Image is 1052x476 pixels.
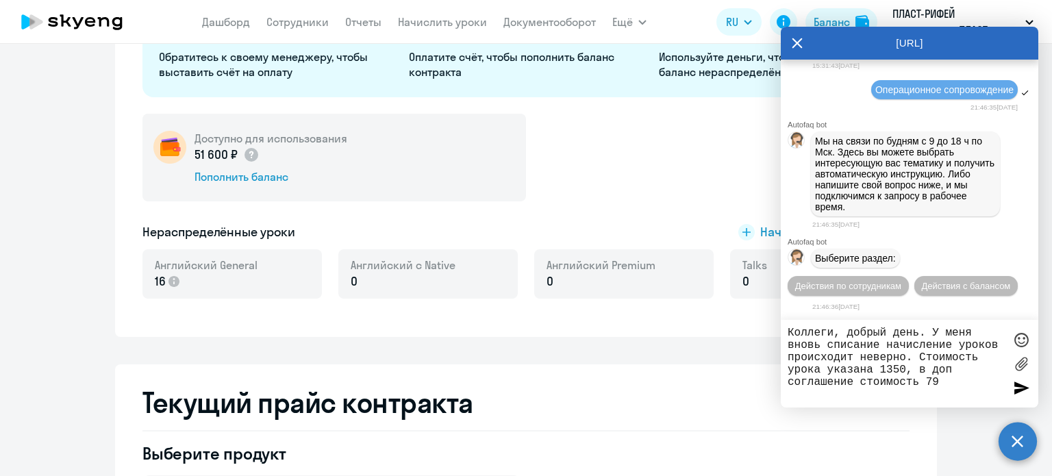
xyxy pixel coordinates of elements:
[195,131,347,146] h5: Доступно для использования
[142,442,521,464] h4: Выберите продукт
[195,169,347,184] div: Пополнить баланс
[153,131,186,164] img: wallet-circle.png
[892,5,1020,38] p: ПЛАСТ-РИФЕЙ предоплата, ПЛАСТ-РИФЕЙ, ООО
[855,15,869,29] img: balance
[612,14,633,30] span: Ещё
[155,273,166,290] span: 16
[805,8,877,36] button: Балансbalance
[812,62,860,69] time: 15:31:43[DATE]
[788,327,1004,401] textarea: Коллеги, добрый день. У меня вновь списание начисление уроков происходит неверно. Стоимость урока...
[726,14,738,30] span: RU
[886,5,1040,38] button: ПЛАСТ-РИФЕЙ предоплата, ПЛАСТ-РИФЕЙ, ООО
[742,273,749,290] span: 0
[398,15,487,29] a: Начислить уроки
[788,249,805,269] img: bot avatar
[742,258,767,273] span: Talks
[345,15,381,29] a: Отчеты
[659,49,892,79] p: Используйте деньги, чтобы начислять на баланс нераспределённые уроки
[875,84,1014,95] span: Операционное сопровождение
[503,15,596,29] a: Документооборот
[202,15,250,29] a: Дашборд
[788,132,805,152] img: bot avatar
[814,14,850,30] div: Баланс
[266,15,329,29] a: Сотрудники
[155,258,258,273] span: Английский General
[142,386,910,419] h2: Текущий прайс контракта
[612,8,647,36] button: Ещё
[1011,353,1031,374] label: Лимит 10 файлов
[812,221,860,228] time: 21:46:35[DATE]
[159,49,392,79] p: Обратитесь к своему менеджеру, чтобы выставить счёт на оплату
[409,49,642,79] p: Оплатите счёт, чтобы пополнить баланс контракта
[788,238,1038,246] div: Autofaq bot
[812,303,860,310] time: 21:46:36[DATE]
[351,273,358,290] span: 0
[970,103,1018,111] time: 21:46:35[DATE]
[921,281,1010,291] span: Действия с балансом
[788,121,1038,129] div: Autofaq bot
[351,258,455,273] span: Английский с Native
[760,223,910,241] span: Начислить/списать уроки
[795,281,901,291] span: Действия по сотрудникам
[547,273,553,290] span: 0
[788,276,909,296] button: Действия по сотрудникам
[716,8,762,36] button: RU
[914,276,1018,296] button: Действия с балансом
[195,146,260,164] p: 51 600 ₽
[815,253,896,264] span: Выберите раздел:
[547,258,655,273] span: Английский Premium
[142,223,295,241] h5: Нераспределённые уроки
[815,136,997,212] span: Мы на связи по будням с 9 до 18 ч по Мск. Здесь вы можете выбрать интересующую вас тематику и пол...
